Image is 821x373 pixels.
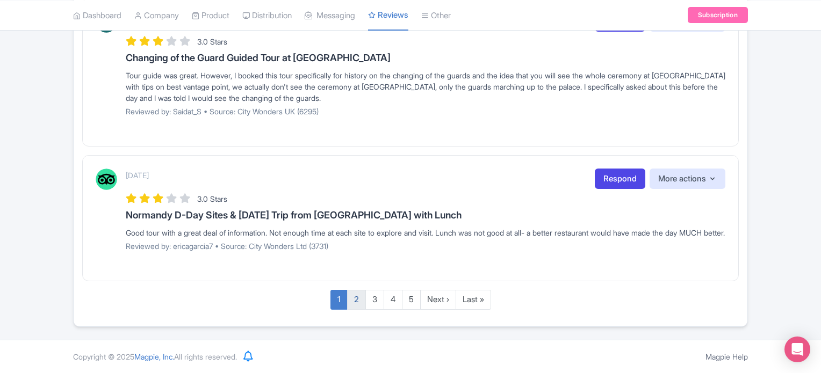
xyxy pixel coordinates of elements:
button: More actions [650,169,725,189]
span: Magpie, Inc. [134,352,174,361]
h3: Changing of the Guard Guided Tour at [GEOGRAPHIC_DATA] [126,53,725,63]
p: Reviewed by: Saidat_S • Source: City Wonders UK (6295) [126,106,725,117]
img: Tripadvisor Logo [96,169,117,190]
a: Next › [420,290,456,310]
a: 3 [365,290,384,310]
div: Open Intercom Messenger [784,337,810,362]
a: 5 [402,290,421,310]
a: Distribution [242,1,292,30]
p: [DATE] [126,170,149,181]
span: 3.0 Stars [197,37,227,46]
a: Dashboard [73,1,121,30]
div: Tour guide was great. However, I booked this tour specifically for history on the changing of the... [126,70,725,104]
a: Last » [456,290,491,310]
a: Company [134,1,179,30]
a: Product [192,1,229,30]
h3: Normandy D-Day Sites & [DATE] Trip from [GEOGRAPHIC_DATA] with Lunch [126,210,725,221]
span: 3.0 Stars [197,194,227,203]
div: Good tour with a great deal of information. Not enough time at each site to explore and visit. Lu... [126,227,725,238]
a: 2 [347,290,366,310]
a: Subscription [688,7,748,23]
a: Respond [595,169,645,189]
p: Reviewed by: ericagarcia7 • Source: City Wonders Ltd (3731) [126,240,725,252]
div: Copyright © 2025 All rights reserved. [67,351,243,362]
a: 1 [330,290,348,310]
a: Messaging [305,1,355,30]
a: Magpie Help [705,352,748,361]
a: Other [421,1,451,30]
a: 4 [384,290,402,310]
